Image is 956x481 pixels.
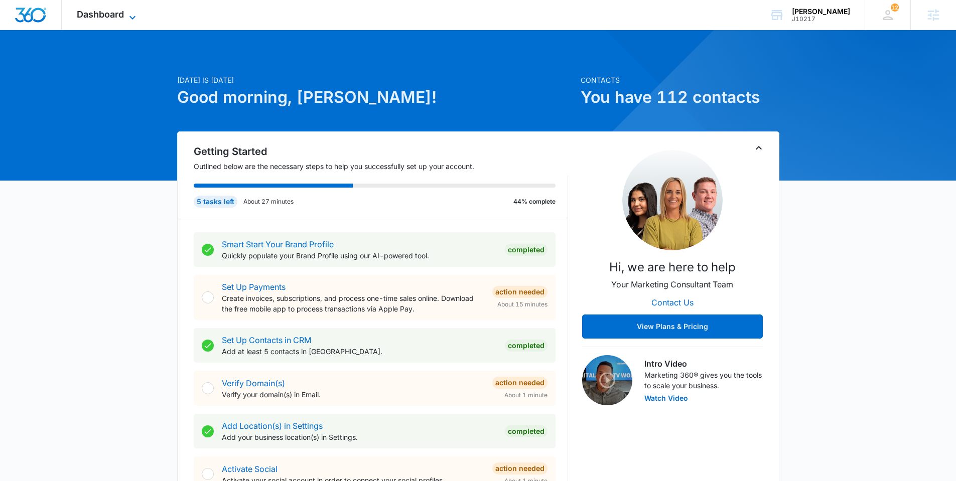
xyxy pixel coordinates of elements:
[194,196,237,208] div: 5 tasks left
[222,250,497,261] p: Quickly populate your Brand Profile using our AI-powered tool.
[505,425,548,437] div: Completed
[492,377,548,389] div: Action Needed
[492,462,548,474] div: Action Needed
[77,9,124,20] span: Dashboard
[504,391,548,400] span: About 1 minute
[222,282,286,292] a: Set Up Payments
[581,75,779,85] p: Contacts
[222,421,323,431] a: Add Location(s) in Settings
[222,293,484,314] p: Create invoices, subscriptions, and process one-time sales online. Download the free mobile app t...
[222,464,278,474] a: Activate Social
[222,378,285,388] a: Verify Domain(s)
[222,432,497,442] p: Add your business location(s) in Settings.
[505,244,548,256] div: Completed
[891,4,899,12] span: 12
[581,85,779,109] h1: You have 112 contacts
[222,239,334,249] a: Smart Start Your Brand Profile
[194,144,568,159] h2: Getting Started
[492,286,548,298] div: Action Needed
[609,258,736,276] p: Hi, we are here to help
[505,340,548,352] div: Completed
[644,395,688,402] button: Watch Video
[611,278,733,290] p: Your Marketing Consultant Team
[792,16,850,23] div: account id
[513,197,556,206] p: 44% complete
[177,85,575,109] h1: Good morning, [PERSON_NAME]!
[177,75,575,85] p: [DATE] is [DATE]
[497,300,548,309] span: About 15 minutes
[891,4,899,12] div: notifications count
[243,197,294,206] p: About 27 minutes
[582,355,632,405] img: Intro Video
[792,8,850,16] div: account name
[222,389,484,400] p: Verify your domain(s) in Email.
[222,346,497,357] p: Add at least 5 contacts in [GEOGRAPHIC_DATA].
[644,358,763,370] h3: Intro Video
[641,290,704,314] button: Contact Us
[582,314,763,339] button: View Plans & Pricing
[194,161,568,172] p: Outlined below are the necessary steps to help you successfully set up your account.
[222,335,311,345] a: Set Up Contacts in CRM
[753,142,765,154] button: Toggle Collapse
[644,370,763,391] p: Marketing 360® gives you the tools to scale your business.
